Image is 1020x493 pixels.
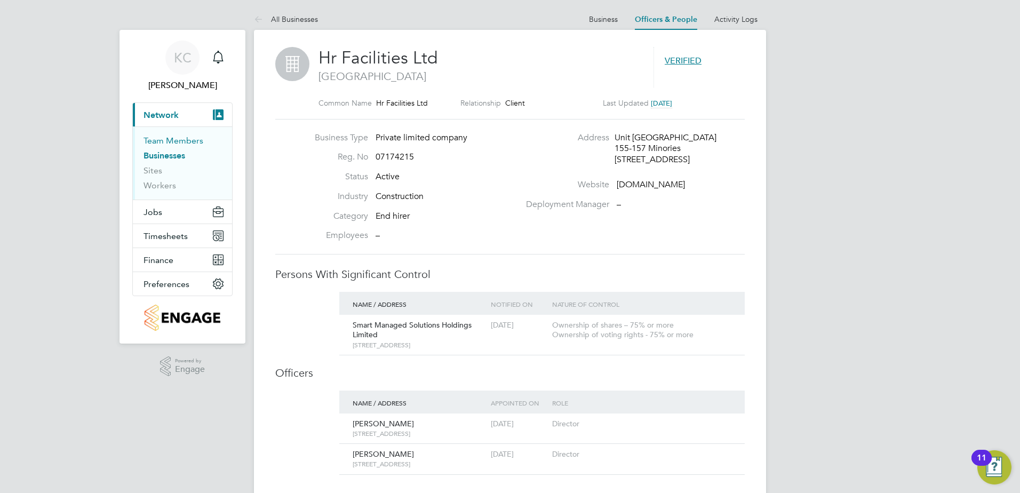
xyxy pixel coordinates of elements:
[350,315,488,355] div: Smart Managed Solutions Holdings Limited
[309,230,368,241] label: Employees
[376,171,400,182] span: Active
[144,207,162,217] span: Jobs
[549,444,734,464] div: director
[318,98,372,108] label: Common Name
[144,136,203,146] a: Team Members
[617,199,621,210] span: –
[552,330,694,339] span: Ownership of voting rights - 75% or more
[665,55,702,66] span: VERIFIED
[488,444,549,464] div: [DATE]
[603,98,649,108] label: Last Updated
[491,320,514,330] span: [DATE]
[119,30,245,344] nav: Main navigation
[376,98,428,108] span: Hr Facilities Ltd
[617,179,685,190] span: [DOMAIN_NAME]
[133,103,232,126] button: Network
[175,356,205,365] span: Powered by
[460,98,501,108] label: Relationship
[615,132,716,144] div: Unit [GEOGRAPHIC_DATA]
[133,224,232,248] button: Timesheets
[520,199,609,210] label: Deployment Manager
[549,292,734,316] div: Nature Of Control
[309,191,368,202] label: Industry
[144,231,188,241] span: Timesheets
[144,279,189,289] span: Preferences
[144,180,176,190] a: Workers
[520,132,609,144] label: Address
[376,191,424,202] span: Construction
[520,179,609,190] label: Website
[353,459,410,468] span: [STREET_ADDRESS]
[635,15,697,24] a: Officers & People
[309,211,368,222] label: Category
[144,255,173,265] span: Finance
[376,132,467,143] span: Private limited company
[133,272,232,296] button: Preferences
[309,171,368,182] label: Status
[552,320,674,330] span: Ownership of shares – 75% or more
[353,429,410,438] span: [STREET_ADDRESS]
[132,305,233,331] a: Go to home page
[350,391,488,415] div: Name / Address
[160,356,205,377] a: Powered byEngage
[275,366,745,380] h3: Officers
[353,340,410,349] span: [STREET_ADDRESS]
[144,165,162,176] a: Sites
[318,47,438,68] span: Hr Facilities Ltd
[350,444,488,474] div: [PERSON_NAME]
[309,132,368,144] label: Business Type
[254,14,318,24] a: All Businesses
[132,41,233,92] a: KC[PERSON_NAME]
[145,305,220,331] img: weareseam-logo-retina.png
[350,292,488,316] div: Name / Address
[977,450,1011,484] button: Open Resource Center, 11 new notifications
[132,79,233,92] span: Kathy Calveley
[144,150,185,161] a: Businesses
[714,14,758,24] a: Activity Logs
[549,414,734,434] div: director
[350,414,488,443] div: [PERSON_NAME]
[376,211,410,221] span: End hirer
[133,200,232,224] button: Jobs
[615,143,716,154] div: 155-157 Minories
[491,399,539,407] span: Appointed On
[174,51,192,65] span: KC
[549,391,734,415] div: Role
[318,69,643,83] span: [GEOGRAPHIC_DATA]
[589,14,618,24] a: Business
[615,154,716,165] div: [STREET_ADDRESS]
[977,458,986,472] div: 11
[144,110,179,120] span: Network
[505,98,525,108] span: Client
[376,230,380,241] span: –
[376,152,414,162] span: 07174215
[133,248,232,272] button: Finance
[488,414,549,434] div: [DATE]
[309,152,368,163] label: Reg. No
[651,99,672,108] span: [DATE]
[133,126,232,200] div: Network
[275,267,745,281] h3: Persons With Significant Control
[175,365,205,374] span: Engage
[491,300,533,308] span: Notified On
